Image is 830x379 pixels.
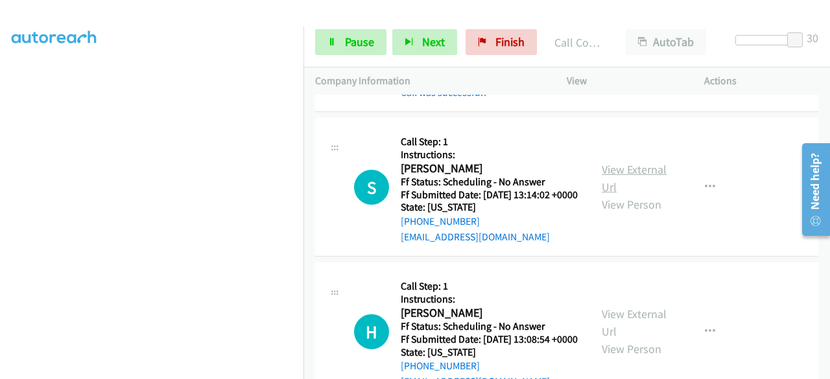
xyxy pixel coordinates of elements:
[401,306,574,321] h2: [PERSON_NAME]
[602,162,667,194] a: View External Url
[401,189,578,201] h5: Ff Submitted Date: [DATE] 13:14:02 +0000
[354,170,389,205] h1: S
[401,320,578,333] h5: Ff Status: Scheduling - No Answer
[793,138,830,241] iframe: Resource Center
[554,34,602,51] p: Call Completed
[807,29,818,47] div: 30
[466,29,537,55] a: Finish
[602,197,661,212] a: View Person
[392,29,457,55] button: Next
[345,34,374,49] span: Pause
[354,314,389,349] div: The call is yet to be attempted
[401,215,480,227] a: [PHONE_NUMBER]
[354,170,389,205] div: The call is yet to be attempted
[495,34,525,49] span: Finish
[401,231,550,243] a: [EMAIL_ADDRESS][DOMAIN_NAME]
[315,73,543,89] p: Company Information
[602,341,661,356] a: View Person
[401,333,578,346] h5: Ff Submitted Date: [DATE] 13:08:54 +0000
[401,161,574,176] h2: [PERSON_NAME]
[401,280,578,293] h5: Call Step: 1
[315,29,386,55] a: Pause
[704,73,818,89] p: Actions
[401,86,488,98] a: Call was successful?
[401,176,578,189] h5: Ff Status: Scheduling - No Answer
[567,73,681,89] p: View
[401,135,578,148] h5: Call Step: 1
[602,306,667,339] a: View External Url
[401,360,480,372] a: [PHONE_NUMBER]
[354,314,389,349] h1: H
[401,346,578,359] h5: State: [US_STATE]
[422,34,445,49] span: Next
[401,148,578,161] h5: Instructions:
[626,29,706,55] button: AutoTab
[401,293,578,306] h5: Instructions:
[401,201,578,214] h5: State: [US_STATE]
